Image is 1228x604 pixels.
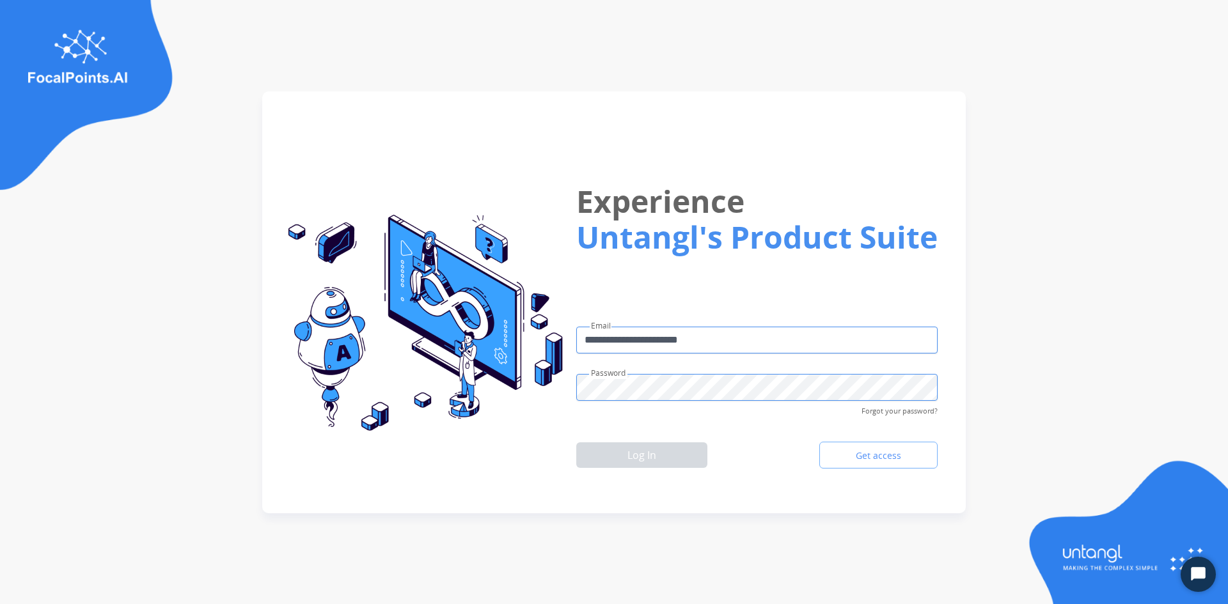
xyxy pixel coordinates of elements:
[862,401,938,417] span: Forgot your password?
[1181,557,1216,592] button: Start Chat
[819,442,938,468] a: Get access
[576,173,938,229] h1: Experience
[576,442,707,468] button: Log In
[576,219,938,255] h1: Untangl's Product Suite
[1190,566,1208,584] svg: Open Chat
[591,320,611,332] label: Email
[591,368,626,379] label: Password
[278,215,563,432] img: login-img
[1023,459,1228,604] img: login-img
[846,449,911,462] span: Get access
